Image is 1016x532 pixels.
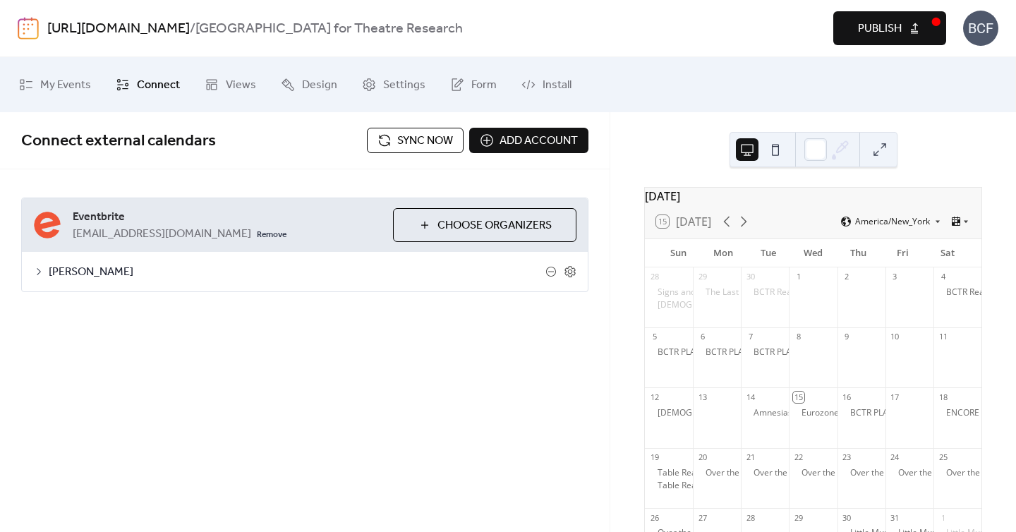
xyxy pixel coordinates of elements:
div: 29 [697,272,708,282]
a: My Events [8,63,102,107]
div: Table Read: The Last Days of Downtown (Third Draft) [645,480,693,492]
div: Over the Moon [Brooklyn] [837,467,885,479]
span: Choose Organizers [437,217,552,234]
div: 31 [890,512,900,523]
span: [EMAIL_ADDRESS][DOMAIN_NAME] [73,226,251,243]
div: 1 [938,512,948,523]
div: 24 [890,452,900,463]
span: Publish [858,20,902,37]
div: 22 [793,452,804,463]
span: Remove [257,229,286,241]
button: Publish [833,11,946,45]
div: 10 [890,332,900,342]
span: Form [471,74,497,97]
div: Signs and Wonders [[GEOGRAPHIC_DATA]] [658,286,826,298]
div: Epiphanies [645,299,693,311]
div: 29 [793,512,804,523]
span: America/New_York [855,217,930,226]
div: 20 [697,452,708,463]
div: BCTR PLAY READING SERIES: The Pilgrim by Luc d'Arcy [741,346,789,358]
div: [DEMOGRAPHIC_DATA] [658,299,751,311]
div: Table Read: Blueprint (First Draft) [658,467,789,479]
div: 4 [938,272,948,282]
div: 3 [890,272,900,282]
span: Settings [383,74,425,97]
div: 1 [793,272,804,282]
div: 26 [649,512,660,523]
span: Install [543,74,571,97]
a: Design [270,63,348,107]
button: Choose Organizers [393,208,576,242]
div: 15 [793,392,804,402]
div: 12 [649,392,660,402]
div: BCTR PLAY READING SERIES: Seizure [837,407,885,419]
div: 6 [697,332,708,342]
div: 8 [793,332,804,342]
div: BCTR Reading Series: Amazing Grace by Veer Arya [741,286,789,298]
div: Over the Moon [Brooklyn] [741,467,789,479]
div: 18 [938,392,948,402]
div: 21 [745,452,756,463]
span: Connect external calendars [21,126,216,157]
div: [DEMOGRAPHIC_DATA] [658,407,751,419]
div: BCTR PLAY READING SERIES: Moving the Eruv [645,346,693,358]
div: 11 [938,332,948,342]
div: Over the Moon [[GEOGRAPHIC_DATA]] [850,467,1002,479]
div: BCTR PLAY READING SERIES: The Pilgrim by [PERSON_NAME] [706,346,945,358]
div: Over the Moon [Brooklyn] [789,467,837,479]
div: Eurozone Reading Series #1 [802,407,912,419]
span: Sync now [397,133,453,150]
div: 5 [649,332,660,342]
b: [GEOGRAPHIC_DATA] for Theatre Research [195,16,463,42]
a: Settings [351,63,436,107]
div: 7 [745,332,756,342]
div: The Last Days of Downtown SECOND DRAFT [706,286,879,298]
div: 23 [842,452,852,463]
span: [PERSON_NAME] [49,264,545,281]
div: Over the Moon [Brooklyn] [885,467,933,479]
div: Over the Moon [[GEOGRAPHIC_DATA]] [706,467,857,479]
div: Table Read: The Last Days of Downtown (Third Draft) [658,480,865,492]
span: Add account [500,133,578,150]
div: Tue [746,239,791,267]
div: 16 [842,392,852,402]
div: Mon [701,239,746,267]
div: Over the Moon [[GEOGRAPHIC_DATA]] [754,467,905,479]
div: Amnesiascope: The Unknown (via Bob Dylan) [741,407,789,419]
div: 25 [938,452,948,463]
div: BCTR PLAY READING SERIES: Moving the Eruv [658,346,836,358]
div: BCTR PLAY READING SERIES: Seizure [850,407,995,419]
img: logo [18,17,39,40]
div: ENCORE SCREENING Amnesiascope: The Unknown (via Bob Dylan) [933,407,981,419]
a: Install [511,63,582,107]
a: Views [194,63,267,107]
div: Thu [835,239,881,267]
div: BCTR PLAY READING SERIES: The Pilgrim by [PERSON_NAME] [754,346,993,358]
div: Over the Moon [Brooklyn] [693,467,741,479]
div: Signs and Wonders [Brooklyn] [645,286,693,298]
div: 2 [842,272,852,282]
img: eventbrite [33,211,61,239]
div: 17 [890,392,900,402]
div: Fri [881,239,926,267]
div: Sun [656,239,701,267]
span: Eventbrite [73,209,382,226]
a: Form [440,63,507,107]
div: 30 [745,272,756,282]
div: BCTR Reading Series: Saving Grace by Jenita Richards [933,286,981,298]
div: [DATE] [645,188,981,205]
div: Over the Moon [Brooklyn] [933,467,981,479]
div: Epiphanies [645,407,693,419]
span: Views [226,74,256,97]
a: [URL][DOMAIN_NAME] [47,16,190,42]
div: BCTR PLAY READING SERIES: The Pilgrim by Luc d'Arcy [693,346,741,358]
div: The Last Days of Downtown SECOND DRAFT [693,286,741,298]
a: Connect [105,63,190,107]
button: Sync now [367,128,464,153]
div: Sat [925,239,970,267]
span: My Events [40,74,91,97]
button: Add account [469,128,588,153]
div: Over the Moon [[GEOGRAPHIC_DATA]] [802,467,953,479]
div: 14 [745,392,756,402]
div: 13 [697,392,708,402]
